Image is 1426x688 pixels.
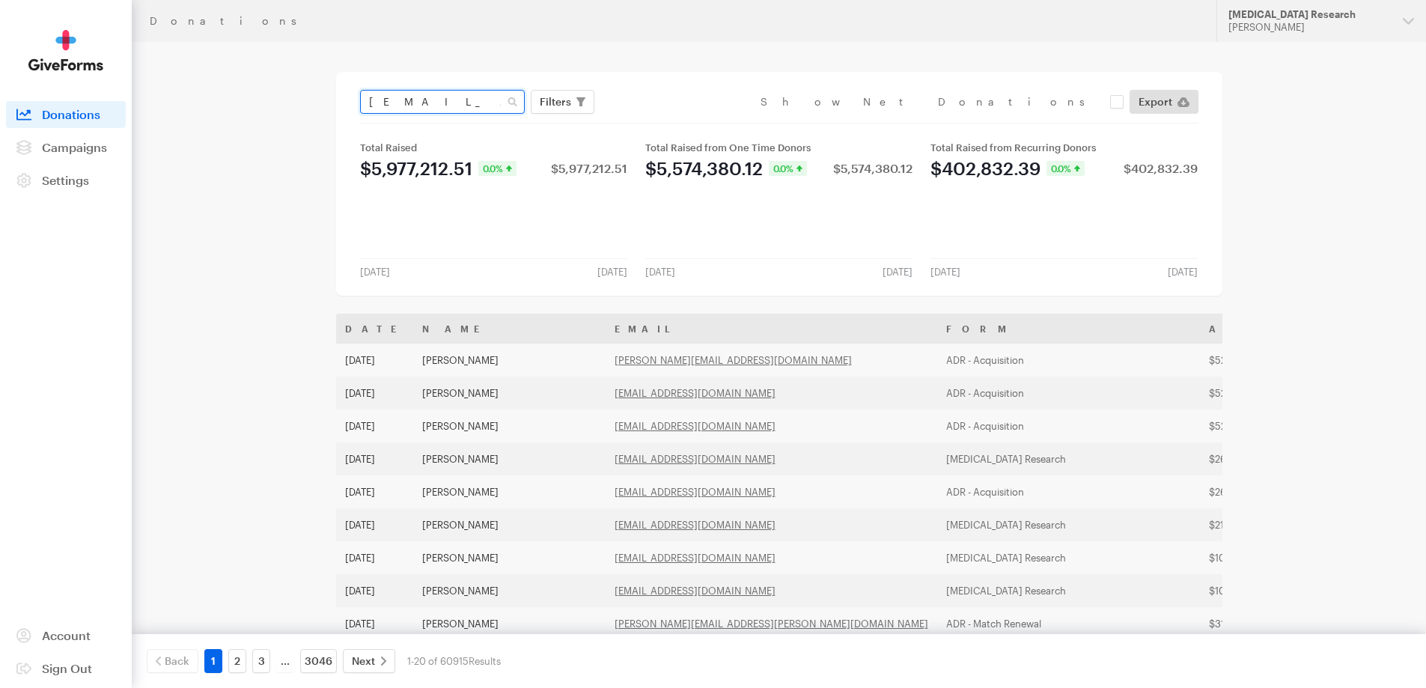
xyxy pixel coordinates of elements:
[606,314,937,344] th: Email
[1200,607,1321,640] td: $31.83
[1200,344,1321,377] td: $52.84
[1200,377,1321,410] td: $52.84
[360,141,627,153] div: Total Raised
[1228,21,1391,34] div: [PERSON_NAME]
[615,453,776,465] a: [EMAIL_ADDRESS][DOMAIN_NAME]
[336,442,413,475] td: [DATE]
[531,90,594,114] button: Filters
[937,442,1200,475] td: [MEDICAL_DATA] Research
[407,649,501,673] div: 1-20 of 60915
[1200,314,1321,344] th: Amount
[336,410,413,442] td: [DATE]
[1200,475,1321,508] td: $26.58
[413,410,606,442] td: [PERSON_NAME]
[615,354,852,366] a: [PERSON_NAME][EMAIL_ADDRESS][DOMAIN_NAME]
[336,508,413,541] td: [DATE]
[645,141,912,153] div: Total Raised from One Time Donors
[1200,508,1321,541] td: $210.40
[1200,410,1321,442] td: $52.84
[921,266,969,278] div: [DATE]
[42,107,100,121] span: Donations
[336,541,413,574] td: [DATE]
[930,159,1040,177] div: $402,832.39
[645,159,763,177] div: $5,574,380.12
[360,159,472,177] div: $5,977,212.51
[540,93,571,111] span: Filters
[937,475,1200,508] td: ADR - Acquisition
[478,161,517,176] div: 0.0%
[413,344,606,377] td: [PERSON_NAME]
[252,649,270,673] a: 3
[413,574,606,607] td: [PERSON_NAME]
[615,618,928,630] a: [PERSON_NAME][EMAIL_ADDRESS][PERSON_NAME][DOMAIN_NAME]
[6,134,126,161] a: Campaigns
[352,652,375,670] span: Next
[360,90,525,114] input: Search Name & Email
[937,377,1200,410] td: ADR - Acquisition
[1130,90,1198,114] a: Export
[937,344,1200,377] td: ADR - Acquisition
[413,541,606,574] td: [PERSON_NAME]
[6,167,126,194] a: Settings
[874,266,921,278] div: [DATE]
[336,344,413,377] td: [DATE]
[336,475,413,508] td: [DATE]
[336,314,413,344] th: Date
[42,628,91,642] span: Account
[1159,266,1207,278] div: [DATE]
[1228,8,1391,21] div: [MEDICAL_DATA] Research
[937,508,1200,541] td: [MEDICAL_DATA] Research
[615,585,776,597] a: [EMAIL_ADDRESS][DOMAIN_NAME]
[615,420,776,432] a: [EMAIL_ADDRESS][DOMAIN_NAME]
[42,661,92,675] span: Sign Out
[6,655,126,682] a: Sign Out
[1200,442,1321,475] td: $262.92
[615,486,776,498] a: [EMAIL_ADDRESS][DOMAIN_NAME]
[413,314,606,344] th: Name
[42,173,89,187] span: Settings
[413,377,606,410] td: [PERSON_NAME]
[588,266,636,278] div: [DATE]
[937,314,1200,344] th: Form
[615,552,776,564] a: [EMAIL_ADDRESS][DOMAIN_NAME]
[833,162,912,174] div: $5,574,380.12
[469,655,501,667] span: Results
[42,140,107,154] span: Campaigns
[413,442,606,475] td: [PERSON_NAME]
[1124,162,1198,174] div: $402,832.39
[413,475,606,508] td: [PERSON_NAME]
[336,607,413,640] td: [DATE]
[1200,541,1321,574] td: $105.36
[343,649,395,673] a: Next
[351,266,399,278] div: [DATE]
[636,266,684,278] div: [DATE]
[1046,161,1085,176] div: 0.0%
[1200,574,1321,607] td: $105.36
[6,101,126,128] a: Donations
[6,622,126,649] a: Account
[937,541,1200,574] td: [MEDICAL_DATA] Research
[28,30,103,71] img: GiveForms
[937,410,1200,442] td: ADR - Acquisition
[769,161,807,176] div: 0.0%
[930,141,1198,153] div: Total Raised from Recurring Donors
[413,508,606,541] td: [PERSON_NAME]
[336,377,413,410] td: [DATE]
[1139,93,1172,111] span: Export
[551,162,627,174] div: $5,977,212.51
[336,574,413,607] td: [DATE]
[937,607,1200,640] td: ADR - Match Renewal
[300,649,337,673] a: 3046
[615,519,776,531] a: [EMAIL_ADDRESS][DOMAIN_NAME]
[937,574,1200,607] td: [MEDICAL_DATA] Research
[615,387,776,399] a: [EMAIL_ADDRESS][DOMAIN_NAME]
[228,649,246,673] a: 2
[413,607,606,640] td: [PERSON_NAME]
